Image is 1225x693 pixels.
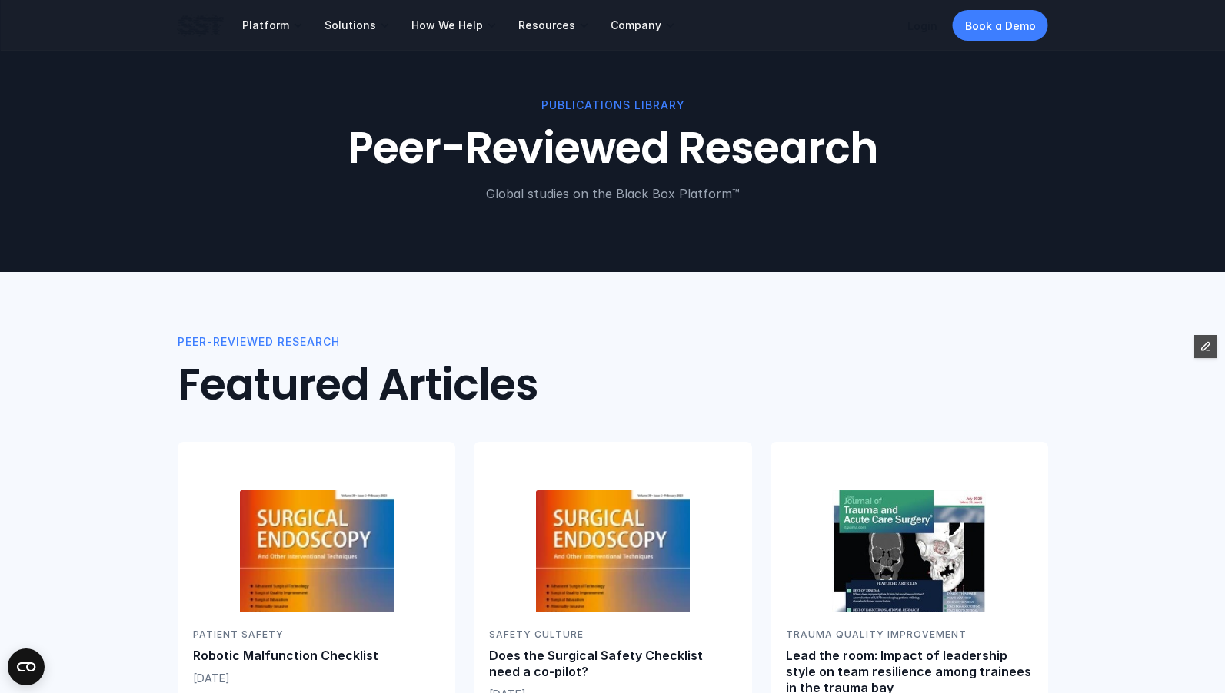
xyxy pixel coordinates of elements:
[178,360,1048,411] h2: Featured Articles
[8,648,45,685] button: Open CMP widget
[489,627,736,642] p: SAFETY CULTURE
[953,10,1048,41] a: Book a Demo
[1194,335,1217,358] button: Edit Framer Content
[178,123,1048,174] h1: Peer-Reviewed Research
[178,184,1048,203] p: Global studies on the Black Box Platform™
[193,627,440,642] p: PATIENT SAFETY
[193,670,440,686] p: [DATE]
[518,18,575,32] p: Resources
[178,333,340,350] p: Peer-reviewed Research
[178,97,1048,114] p: publications library
[325,18,376,32] p: Solutions
[489,648,736,680] p: Does the Surgical Safety Checklist need a co-pilot?
[411,18,483,32] p: How We Help
[785,627,1032,642] p: TRAUMA QUALITY IMPROVEMENT
[242,18,289,32] p: Platform
[965,18,1036,34] p: Book a Demo
[178,12,224,38] img: SST logo
[907,19,937,32] a: Login
[611,18,661,32] p: Company
[193,648,440,664] p: Robotic Malfunction Checklist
